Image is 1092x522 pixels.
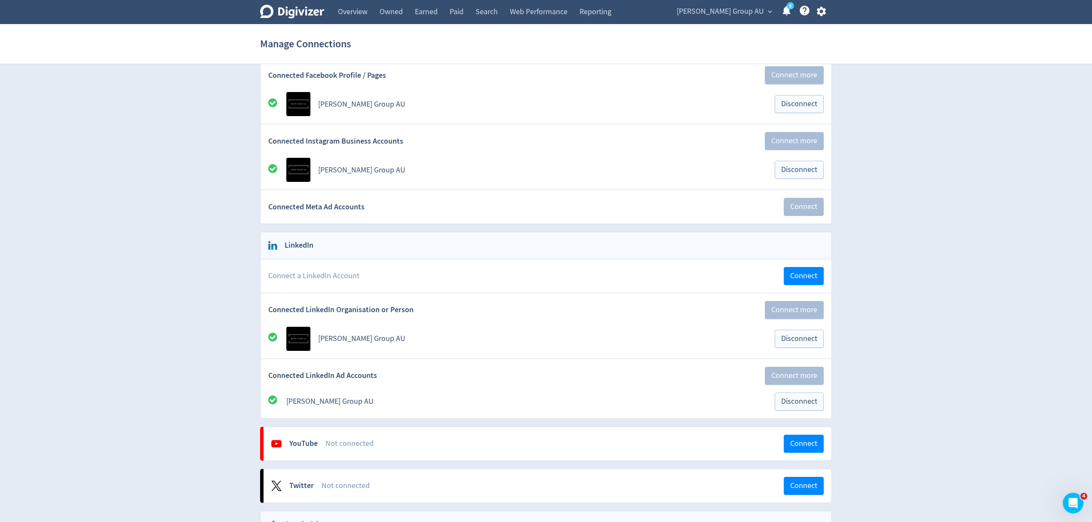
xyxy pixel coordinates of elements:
span: Connect more [771,306,817,314]
button: Connect [784,198,824,216]
button: Connect more [765,132,824,150]
text: 5 [789,3,791,9]
a: 5 [787,2,794,9]
div: Not connected [322,480,784,491]
a: [PERSON_NAME] Group AU [318,99,405,109]
div: All good [268,163,286,177]
button: Connect [784,267,824,285]
button: Connect [784,435,824,453]
button: Connect [784,477,824,495]
span: Connect [790,203,817,211]
button: Connect more [765,301,824,319]
button: Connect more [765,66,824,84]
span: Disconnect [781,335,817,343]
img: Avatar for Baker Group AU [286,92,310,116]
h1: Manage Connections [260,30,351,58]
span: Connect more [771,71,817,79]
span: Connected LinkedIn Ad Accounts [268,370,377,381]
div: All good [268,332,286,345]
button: [PERSON_NAME] Group AU [674,5,774,18]
span: Connect more [771,372,817,380]
span: [PERSON_NAME] Group AU [677,5,764,18]
div: Not connected [325,438,784,449]
button: Disconnect [775,95,824,113]
button: Disconnect [775,393,824,411]
a: [PERSON_NAME] Group AU [318,334,405,344]
div: All good [268,98,286,111]
span: Connected Instagram Business Accounts [268,136,403,147]
div: All good [268,395,286,408]
span: expand_more [766,8,774,15]
span: Connect [790,272,817,280]
a: [PERSON_NAME] Group AU [286,396,374,406]
span: 4 [1080,493,1087,500]
button: Connect more [765,367,824,385]
a: [PERSON_NAME] Group AU [318,165,405,175]
span: Connected Facebook Profile / Pages [268,70,386,81]
span: Connect a LinkedIn Account [268,270,359,281]
button: Disconnect [775,161,824,179]
div: Twitter [289,480,314,491]
span: Connected LinkedIn Organisation or Person [268,304,414,315]
span: Connect more [771,137,817,145]
span: Connect [790,482,817,490]
a: TwitterNot connectedConnect [264,469,831,503]
h2: LinkedIn [279,240,313,251]
img: Avatar for Baker Group AU [286,327,310,351]
button: Disconnect [775,330,824,348]
div: YouTube [289,438,318,449]
span: Disconnect [781,166,817,174]
span: Connected Meta Ad Accounts [268,202,365,212]
iframe: Intercom live chat [1063,493,1083,513]
span: Disconnect [781,398,817,405]
img: Avatar for Baker Group AU [286,158,310,182]
span: Disconnect [781,100,817,108]
a: YouTubeNot connectedConnect [264,427,831,461]
span: Connect [790,440,817,448]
